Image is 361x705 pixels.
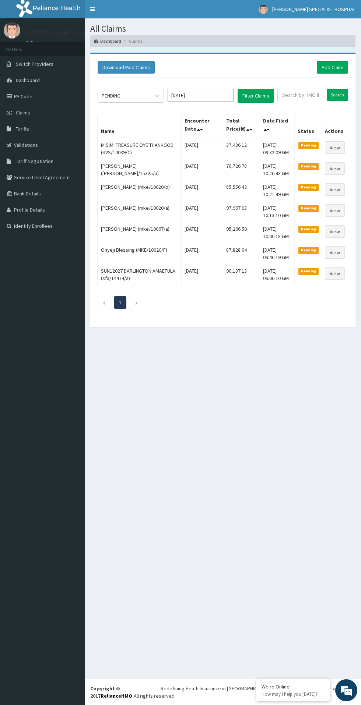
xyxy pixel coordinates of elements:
p: How may I help you today? [262,691,324,697]
a: Page 1 is your current page [119,299,122,306]
td: 37,436.12 [223,138,260,159]
input: Search [327,89,348,101]
a: View [325,267,345,280]
a: RelianceHMO [101,692,132,699]
p: [PERSON_NAME] SPECIALIST HOSPITAL [26,30,139,36]
div: PENDING [102,92,120,99]
input: Search by HMO ID [277,89,324,101]
td: [DATE] 10:21:49 GMT [260,180,295,201]
td: 87,828.04 [223,243,260,264]
span: [PERSON_NAME] SPECIALIST HOSPITAL [272,6,355,13]
a: Online [26,40,43,45]
td: [DATE] 10:13:10 GMT [260,201,295,222]
td: [DATE] [182,138,223,159]
td: [DATE] 09:32:09 GMT [260,138,295,159]
td: [DATE] 10:26:43 GMT [260,159,295,180]
div: We're Online! [262,683,324,690]
span: Pending [298,268,319,274]
th: Actions [322,114,348,138]
td: 97,967.03 [223,201,260,222]
footer: All rights reserved. [85,679,361,705]
td: [DATE] 09:06:10 GMT [260,264,295,285]
span: Pending [298,205,319,212]
td: 95,266.50 [223,222,260,243]
li: Claims [122,38,142,44]
td: 85,556.43 [223,180,260,201]
td: [DATE] 10:00:18 GMT [260,222,295,243]
a: View [325,183,345,196]
td: [DATE] 09:46:19 GMT [260,243,295,264]
a: Previous page [102,299,106,306]
span: Switch Providers [16,61,53,67]
td: [PERSON_NAME] (mke/10067/a) [98,222,182,243]
span: Pending [298,163,319,170]
img: User Image [4,22,20,39]
a: View [325,204,345,217]
button: Filter Claims [238,89,274,103]
td: 90,187.13 [223,264,260,285]
td: Onyeji Blessing (MKE/10020/F) [98,243,182,264]
td: [DATE] [182,180,223,201]
img: User Image [259,5,268,14]
h1: All Claims [90,24,355,33]
a: View [325,162,345,175]
td: [DATE] [182,159,223,180]
span: Pending [298,226,319,233]
button: Download Paid Claims [98,61,155,74]
td: [DATE] [182,222,223,243]
span: Pending [298,247,319,254]
td: [PERSON_NAME] (mke/10020/b) [98,180,182,201]
span: Pending [298,184,319,191]
td: SUN12027 DARLINGTON AMAEFULA (sfa/14474/a) [98,264,182,285]
a: View [325,225,345,238]
td: [DATE] [182,201,223,222]
td: 76,726.78 [223,159,260,180]
td: [PERSON_NAME] (mke/10020/a) [98,201,182,222]
th: Status [295,114,322,138]
a: View [325,141,345,154]
a: View [325,246,345,259]
span: Pending [298,142,319,149]
a: Add Claim [317,61,348,74]
td: [DATE] [182,264,223,285]
a: Next page [135,299,138,306]
span: Dashboard [16,77,40,84]
span: Tariffs [16,125,29,132]
input: Select Month and Year [168,89,234,102]
th: Name [98,114,182,138]
td: [PERSON_NAME] ([PERSON_NAME]/15325/a) [98,159,182,180]
th: Encounter Date [182,114,223,138]
td: MISIMI TREASURE OYE THANKGOD (SVS/10039/C) [98,138,182,159]
td: [DATE] [182,243,223,264]
span: Tariff Negotiation [16,158,53,164]
th: Date Filed [260,114,295,138]
a: Dashboard [94,38,121,44]
span: Claims [16,109,30,116]
th: Total Price(₦) [223,114,260,138]
strong: Copyright © 2017 . [90,685,134,699]
div: Redefining Heath Insurance in [GEOGRAPHIC_DATA] using Telemedicine and Data Science! [161,685,355,692]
